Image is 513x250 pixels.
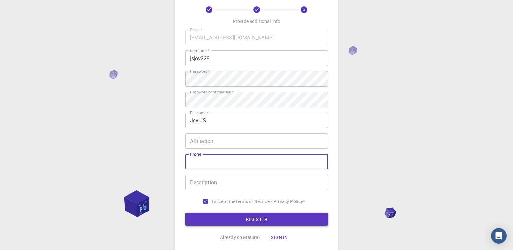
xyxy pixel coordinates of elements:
p: Already on Mat3ra? [220,234,261,241]
button: Sign in [266,231,293,244]
p: Provide additional info [233,18,280,25]
label: Phone [190,151,201,157]
label: Fullname [190,110,209,115]
text: 3 [303,7,305,12]
label: Password [190,69,210,74]
label: username [190,48,210,53]
p: Terms of Service / Privacy Policy * [235,198,305,205]
a: Terms of Service / Privacy Policy* [235,198,305,205]
div: Open Intercom Messenger [491,228,507,244]
span: I accept the [212,198,236,205]
label: Password confirmation [190,89,234,95]
button: REGISTER [185,213,328,226]
label: Email [190,27,202,33]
